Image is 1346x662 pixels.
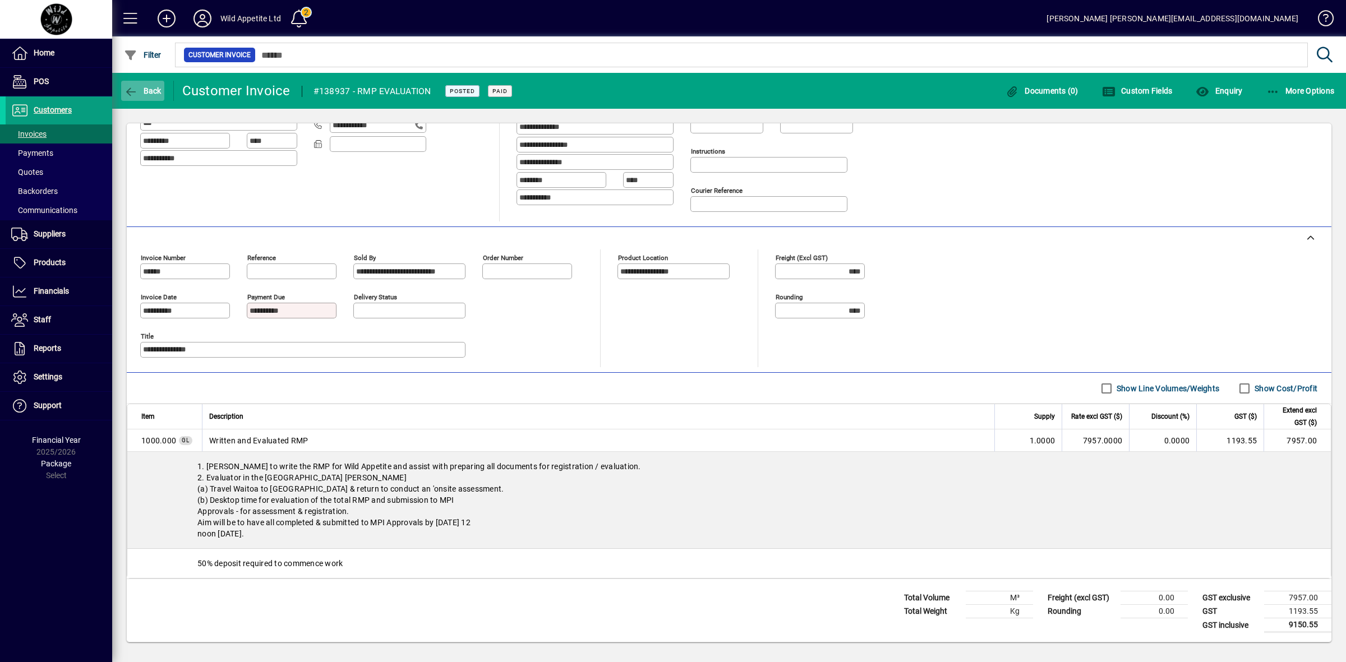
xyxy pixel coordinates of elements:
span: Support [34,401,62,410]
td: GST [1197,605,1264,618]
td: 1193.55 [1196,429,1264,452]
div: 7957.0000 [1069,435,1122,446]
span: Sales [141,435,176,446]
span: Backorders [11,187,58,196]
td: GST inclusive [1197,618,1264,632]
mat-label: Invoice number [141,254,186,262]
a: Support [6,392,112,420]
span: Financial Year [32,436,81,445]
button: Back [121,81,164,101]
span: Posted [450,87,475,95]
span: GL [182,437,190,443]
button: Enquiry [1193,81,1245,101]
app-page-header-button: Back [112,81,174,101]
span: Extend excl GST ($) [1271,404,1317,429]
span: GST ($) [1234,410,1257,423]
mat-label: Courier Reference [691,187,743,195]
td: 7957.00 [1264,591,1331,605]
span: Invoices [11,129,47,138]
span: More Options [1266,86,1335,95]
span: Rate excl GST ($) [1071,410,1122,423]
span: Package [41,459,71,468]
td: 1193.55 [1264,605,1331,618]
td: Rounding [1042,605,1121,618]
a: Communications [6,201,112,220]
button: Documents (0) [1003,81,1081,101]
span: Discount (%) [1151,410,1190,423]
mat-label: Sold by [354,254,376,262]
button: More Options [1264,81,1338,101]
mat-label: Instructions [691,147,725,155]
a: Home [6,39,112,67]
mat-label: Product location [618,254,668,262]
span: POS [34,77,49,86]
mat-label: Reference [247,254,276,262]
span: Customer Invoice [188,49,251,61]
div: [PERSON_NAME] [PERSON_NAME][EMAIL_ADDRESS][DOMAIN_NAME] [1047,10,1298,27]
mat-label: Payment due [247,293,285,301]
span: Suppliers [34,229,66,238]
a: Products [6,249,112,277]
mat-label: Invoice date [141,293,177,301]
span: Documents (0) [1006,86,1078,95]
span: Communications [11,206,77,215]
button: Custom Fields [1099,81,1176,101]
div: #138937 - RMP EVALUATION [314,82,431,100]
span: Written and Evaluated RMP [209,435,308,446]
span: 1.0000 [1030,435,1055,446]
span: Products [34,258,66,267]
td: 0.0000 [1129,429,1196,452]
td: 0.00 [1121,591,1188,605]
mat-label: Order number [483,254,523,262]
td: 0.00 [1121,605,1188,618]
span: Quotes [11,168,43,177]
label: Show Cost/Profit [1252,383,1317,394]
span: Financials [34,286,69,295]
a: Settings [6,363,112,391]
button: Add [149,8,185,29]
span: Reports [34,344,61,353]
td: Freight (excl GST) [1042,591,1121,605]
td: Kg [966,605,1033,618]
mat-label: Rounding [776,293,803,301]
span: Settings [34,372,62,381]
td: Total Volume [898,591,966,605]
td: 7957.00 [1264,429,1331,452]
span: Filter [124,50,162,59]
span: Payments [11,149,53,158]
a: POS [6,68,112,96]
td: 9150.55 [1264,618,1331,632]
span: Custom Fields [1102,86,1173,95]
div: 1. [PERSON_NAME] to write the RMP for Wild Appetite and assist with preparing all documents for r... [127,452,1331,548]
button: Filter [121,45,164,65]
a: Knowledge Base [1310,2,1332,39]
span: Enquiry [1196,86,1242,95]
a: Invoices [6,124,112,143]
a: Suppliers [6,220,112,248]
span: Supply [1034,410,1055,423]
a: Financials [6,277,112,305]
div: Wild Appetite Ltd [220,10,281,27]
span: Back [124,86,162,95]
button: Profile [185,8,220,29]
span: Staff [34,315,51,324]
a: Payments [6,143,112,163]
div: 50% deposit required to commence work [127,549,1331,578]
span: Description [209,410,243,423]
mat-label: Title [141,332,154,340]
a: Reports [6,335,112,363]
a: Quotes [6,163,112,182]
a: Staff [6,306,112,334]
div: Customer Invoice [182,82,291,100]
td: M³ [966,591,1033,605]
span: Item [141,410,155,423]
mat-label: Freight (excl GST) [776,254,828,262]
span: Paid [492,87,508,95]
span: Home [34,48,54,57]
span: Customers [34,105,72,114]
label: Show Line Volumes/Weights [1114,383,1219,394]
td: GST exclusive [1197,591,1264,605]
a: Backorders [6,182,112,201]
td: Total Weight [898,605,966,618]
mat-label: Delivery status [354,293,397,301]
